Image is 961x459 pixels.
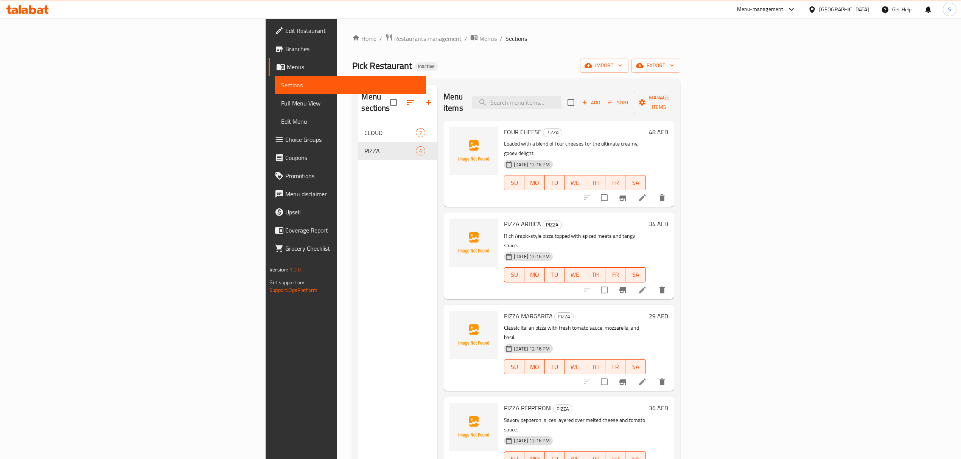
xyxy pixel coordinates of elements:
[364,128,415,137] span: CLOUD
[588,269,602,280] span: TH
[465,34,467,43] li: /
[269,221,426,239] a: Coverage Report
[505,34,527,43] span: Sections
[649,311,668,321] h6: 29 AED
[285,189,420,198] span: Menu disclaimer
[504,359,524,374] button: SU
[543,220,561,229] span: PIZZA
[653,281,671,299] button: delete
[614,189,632,207] button: Branch-specific-item
[449,403,498,451] img: PIZZA PEPPERONI
[269,185,426,203] a: Menu disclaimer
[634,91,684,114] button: Manage items
[585,267,605,282] button: TH
[548,177,562,188] span: TU
[269,22,426,40] a: Edit Restaurant
[543,128,562,137] span: PIZZA
[553,404,572,413] div: PIZZA
[638,377,647,386] a: Edit menu item
[638,193,647,202] a: Edit menu item
[565,267,585,282] button: WE
[287,62,420,71] span: Menus
[269,278,304,287] span: Get support on:
[649,127,668,137] h6: 48 AED
[285,153,420,162] span: Coupons
[605,175,625,190] button: FR
[511,345,553,352] span: [DATE] 12:16 PM
[269,239,426,257] a: Grocery Checklist
[449,127,498,175] img: FOUR CHEESE
[948,5,951,14] span: S
[511,161,553,168] span: [DATE] 12:16 PM
[524,359,544,374] button: MO
[269,285,317,295] a: Support.OpsPlatform
[415,63,438,70] span: Inactive
[281,99,420,108] span: Full Menu View
[819,5,869,14] div: [GEOGRAPHIC_DATA]
[507,177,521,188] span: SU
[625,175,645,190] button: SA
[527,177,541,188] span: MO
[364,146,415,155] div: PIZZA
[653,373,671,391] button: delete
[511,253,553,260] span: [DATE] 12:16 PM
[527,269,541,280] span: MO
[269,58,426,76] a: Menus
[554,405,572,413] span: PIZZA
[269,203,426,221] a: Upsell
[416,146,425,155] div: items
[555,312,573,321] span: PIZZA
[507,361,521,372] span: SU
[269,130,426,149] a: Choice Groups
[289,265,301,274] span: 1.0.0
[628,177,642,188] span: SA
[603,97,634,109] span: Sort items
[504,323,646,342] p: Classic Italian pizza with fresh tomato sauce, mozzarella, and basil.
[628,269,642,280] span: SA
[585,359,605,374] button: TH
[649,219,668,229] h6: 34 AED
[653,189,671,207] button: delete
[524,175,544,190] button: MO
[479,34,497,43] span: Menus
[416,128,425,137] div: items
[614,281,632,299] button: Branch-specific-item
[579,97,603,109] button: Add
[358,142,437,160] div: PIZZA4
[275,94,426,112] a: Full Menu View
[596,374,612,390] span: Select to update
[285,171,420,180] span: Promotions
[608,177,622,188] span: FR
[545,267,565,282] button: TU
[625,359,645,374] button: SA
[394,34,462,43] span: Restaurants management
[504,175,524,190] button: SU
[585,175,605,190] button: TH
[281,117,420,126] span: Edit Menu
[545,175,565,190] button: TU
[640,93,678,112] span: Manage items
[386,95,401,110] span: Select all sections
[638,285,647,295] a: Edit menu item
[285,44,420,53] span: Branches
[504,416,646,434] p: Savory pepperoni slices layered over melted cheese and tomato sauce.
[504,267,524,282] button: SU
[614,373,632,391] button: Branch-specific-item
[588,177,602,188] span: TH
[504,218,541,229] span: PIZZA ARBICA
[527,361,541,372] span: MO
[565,175,585,190] button: WE
[511,437,553,444] span: [DATE] 12:16 PM
[568,361,582,372] span: WE
[605,267,625,282] button: FR
[500,34,502,43] li: /
[605,359,625,374] button: FR
[737,5,784,14] div: Menu-management
[443,91,463,114] h2: Menu items
[415,62,438,71] div: Inactive
[568,177,582,188] span: WE
[401,93,420,112] span: Sort sections
[606,97,631,109] button: Sort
